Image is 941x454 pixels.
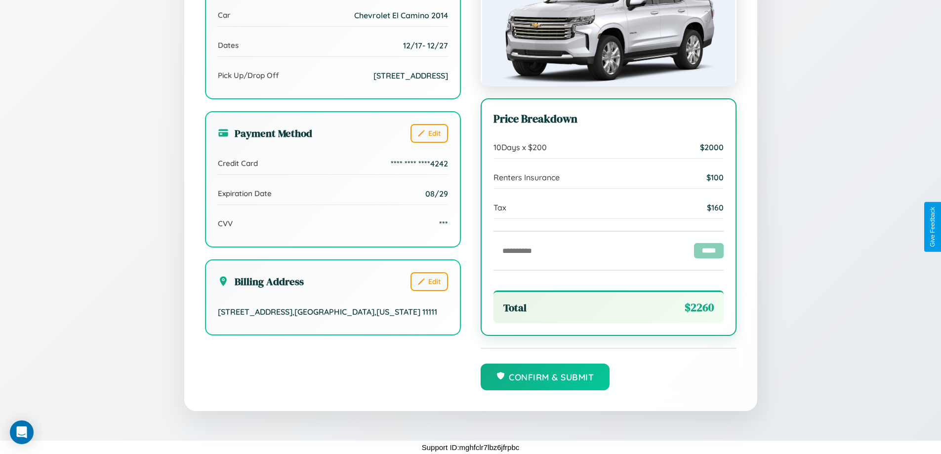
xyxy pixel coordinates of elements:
[218,274,304,289] h3: Billing Address
[707,203,724,212] span: $ 160
[493,203,506,212] span: Tax
[218,71,279,80] span: Pick Up/Drop Off
[503,300,527,315] span: Total
[410,124,448,143] button: Edit
[354,10,448,20] span: Chevrolet El Camino 2014
[218,219,233,228] span: CVV
[10,420,34,444] div: Open Intercom Messenger
[218,126,312,140] h3: Payment Method
[706,172,724,182] span: $ 100
[218,41,239,50] span: Dates
[218,10,230,20] span: Car
[373,71,448,81] span: [STREET_ADDRESS]
[481,364,610,390] button: Confirm & Submit
[218,189,272,198] span: Expiration Date
[493,142,547,152] span: 10 Days x $ 200
[929,207,936,247] div: Give Feedback
[493,172,560,182] span: Renters Insurance
[410,272,448,291] button: Edit
[218,159,258,168] span: Credit Card
[403,41,448,50] span: 12 / 17 - 12 / 27
[218,307,437,317] span: [STREET_ADDRESS] , [GEOGRAPHIC_DATA] , [US_STATE] 11111
[422,441,520,454] p: Support ID: mghfclr7lbz6jfrpbc
[700,142,724,152] span: $ 2000
[493,111,724,126] h3: Price Breakdown
[425,189,448,199] span: 08/29
[685,300,714,315] span: $ 2260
